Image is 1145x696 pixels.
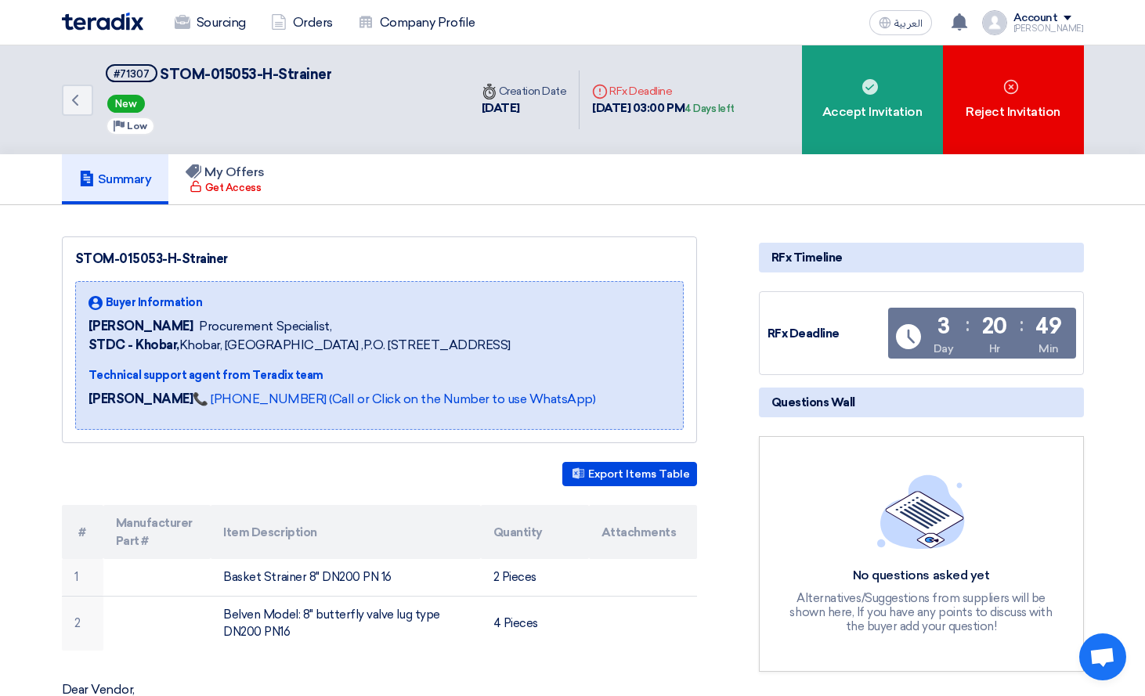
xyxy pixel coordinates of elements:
[168,154,282,204] a: My Offers Get Access
[937,316,950,337] div: 3
[193,391,595,406] a: 📞 [PHONE_NUMBER] (Call or Click on the Number to use WhatsApp)
[186,164,265,180] h5: My Offers
[562,462,697,486] button: Export Items Table
[62,154,169,204] a: Summary
[592,83,735,99] div: RFx Deadline
[160,66,331,83] span: STOM-015053-H-Strainer
[62,559,103,596] td: 1
[62,596,103,651] td: 2
[788,568,1054,584] div: No questions asked yet
[103,505,211,559] th: Manufacturer Part #
[107,95,145,113] span: New
[481,559,589,596] td: 2 Pieces
[75,250,684,269] div: STOM-015053-H-Strainer
[482,83,567,99] div: Creation Date
[106,64,332,84] h5: STOM-015053-H-Strainer
[162,5,258,40] a: Sourcing
[894,18,923,29] span: العربية
[1013,12,1058,25] div: Account
[62,13,143,31] img: Teradix logo
[1035,316,1061,337] div: 49
[869,10,932,35] button: العربية
[482,99,567,117] div: [DATE]
[802,45,943,154] div: Accept Invitation
[199,317,331,336] span: Procurement Specialist,
[106,294,203,311] span: Buyer Information
[127,121,147,132] span: Low
[592,99,735,117] div: [DATE] 03:00 PM
[258,5,345,40] a: Orders
[768,325,885,343] div: RFx Deadline
[982,316,1007,337] div: 20
[966,311,970,339] div: :
[481,505,589,559] th: Quantity
[211,596,481,651] td: Belven Model: 8" butterfly valve lug type DN200 PN16
[211,559,481,596] td: Basket Strainer 8" DN200 PN 16
[1013,24,1084,33] div: [PERSON_NAME]
[771,394,855,411] span: Questions Wall
[1020,311,1024,339] div: :
[345,5,488,40] a: Company Profile
[79,171,152,187] h5: Summary
[62,505,103,559] th: #
[943,45,1084,154] div: Reject Invitation
[759,243,1084,272] div: RFx Timeline
[88,337,179,352] b: STDC - Khobar,
[982,10,1007,35] img: profile_test.png
[88,336,511,355] span: Khobar, [GEOGRAPHIC_DATA] ,P.O. [STREET_ADDRESS]
[684,101,735,117] div: 4 Days left
[88,317,193,336] span: [PERSON_NAME]
[1079,633,1126,680] div: 开放式聊天
[934,341,954,357] div: Day
[88,391,193,406] strong: [PERSON_NAME]
[788,591,1054,633] div: Alternatives/Suggestions from suppliers will be shown here, If you have any points to discuss wit...
[211,505,481,559] th: Item Description
[989,341,1000,357] div: Hr
[190,180,261,196] div: Get Access
[589,505,697,559] th: Attachments
[1038,341,1059,357] div: Min
[481,596,589,651] td: 4 Pieces
[114,69,150,79] div: #71307
[88,367,596,384] div: Technical support agent from Teradix team
[877,474,965,548] img: empty_state_list.svg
